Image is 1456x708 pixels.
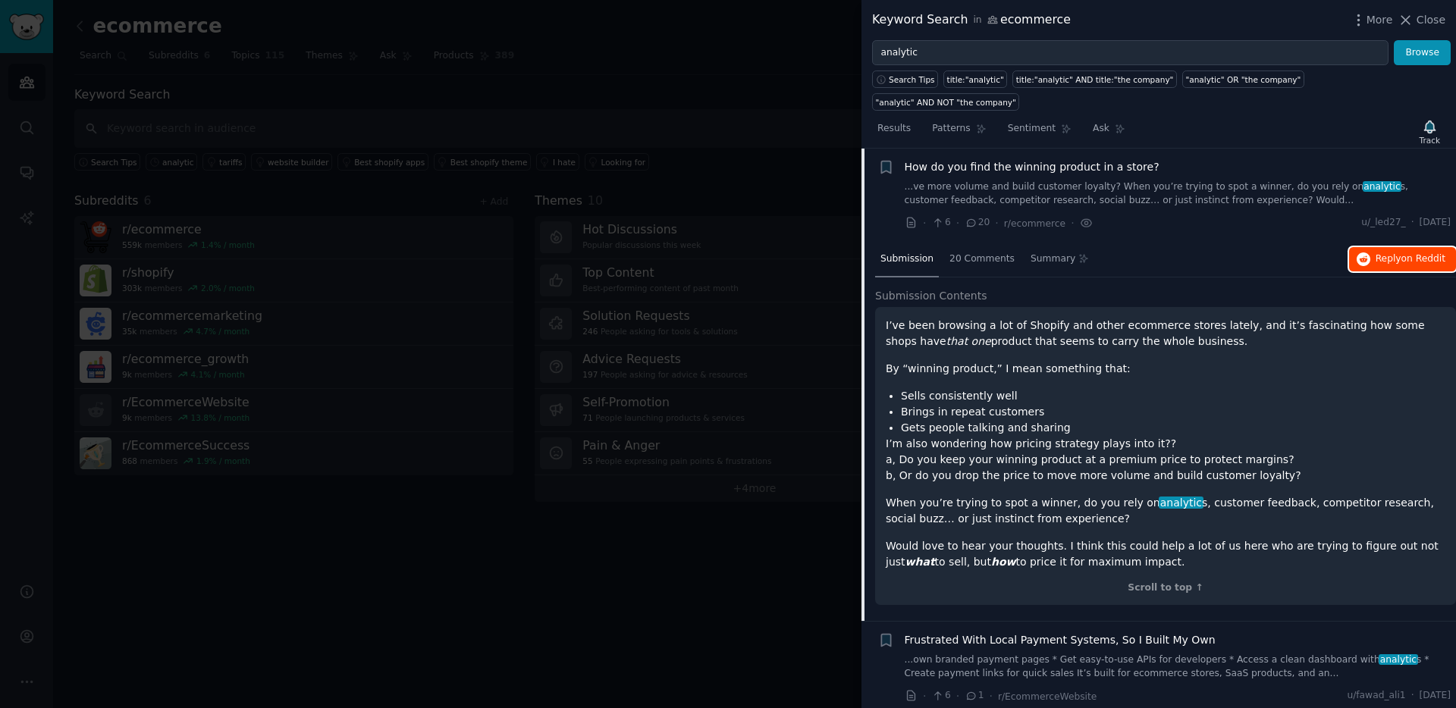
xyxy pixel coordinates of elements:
span: · [956,215,959,231]
span: 6 [931,216,950,230]
a: title:"analytic" [943,70,1007,88]
div: Track [1420,135,1440,146]
a: "analytic" OR "the company" [1182,70,1304,88]
span: Patterns [932,122,970,136]
span: [DATE] [1420,216,1451,230]
span: u/fawad_ali1 [1347,689,1405,703]
span: · [1071,215,1074,231]
span: u/_led27_ [1361,216,1405,230]
a: "analytic" AND NOT "the company" [872,93,1019,111]
button: Close [1398,12,1445,28]
span: Summary [1031,252,1075,266]
span: analytic [1159,497,1203,509]
span: [DATE] [1420,689,1451,703]
span: More [1367,12,1393,28]
span: 1 [965,689,984,703]
a: ...ve more volume and build customer loyalty? When you’re trying to spot a winner, do you rely on... [905,180,1451,207]
div: "analytic" AND NOT "the company" [876,97,1016,108]
div: title:"analytic" AND title:"the company" [1016,74,1174,85]
div: "analytic" OR "the company" [1185,74,1301,85]
div: Keyword Search ecommerce [872,11,1071,30]
a: Sentiment [1003,117,1077,148]
a: ...own branded payment pages * Get easy-to-use APIs for developers * Access a clean dashboard wit... [905,653,1451,680]
button: Replyon Reddit [1349,247,1456,271]
p: When you’re trying to spot a winner, do you rely on s, customer feedback, competitor research, so... [886,495,1445,527]
button: More [1351,12,1393,28]
span: · [923,215,926,231]
a: Results [872,117,916,148]
a: Frustrated With Local Payment Systems, So I Built My Own [905,632,1216,648]
span: 20 [965,216,990,230]
span: · [990,688,993,704]
p: By “winning product,” I mean something that: [886,361,1445,377]
p: I’ve been browsing a lot of Shopify and other ecommerce stores lately, and it’s fascinating how s... [886,318,1445,349]
span: 6 [931,689,950,703]
span: · [956,688,959,704]
span: Search Tips [889,74,935,85]
li: Gets people talking and sharing [901,420,1445,436]
span: 20 Comments [949,252,1015,266]
button: Track [1414,116,1445,148]
span: Close [1417,12,1445,28]
span: Submission [880,252,934,266]
span: · [1411,216,1414,230]
a: Patterns [927,117,991,148]
span: Reply [1376,252,1445,266]
span: Results [877,122,911,136]
span: on Reddit [1401,253,1445,264]
em: what [905,556,935,568]
a: How do you find the winning product in a store? [905,159,1159,175]
input: Try a keyword related to your business [872,40,1389,66]
span: analytic [1379,654,1418,665]
p: I’m also wondering how pricing strategy plays into it?? a, Do you keep your winning product at a ... [886,436,1445,484]
span: in [973,14,981,27]
li: Brings in repeat customers [901,404,1445,420]
span: Submission Contents [875,288,987,304]
a: title:"analytic" AND title:"the company" [1012,70,1177,88]
span: r/ecommerce [1004,218,1065,229]
a: Ask [1087,117,1131,148]
em: how [991,556,1016,568]
button: Browse [1394,40,1451,66]
div: Scroll to top ↑ [886,581,1445,595]
li: Sells consistently well [901,388,1445,404]
button: Search Tips [872,70,938,88]
span: · [923,688,926,704]
span: Ask [1093,122,1109,136]
span: analytic [1363,181,1402,192]
em: that one [946,335,991,347]
span: Sentiment [1008,122,1056,136]
p: Would love to hear your thoughts. I think this could help a lot of us here who are trying to figu... [886,538,1445,570]
span: · [1411,689,1414,703]
span: r/EcommerceWebsite [998,691,1097,702]
span: · [995,215,998,231]
div: title:"analytic" [947,74,1004,85]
